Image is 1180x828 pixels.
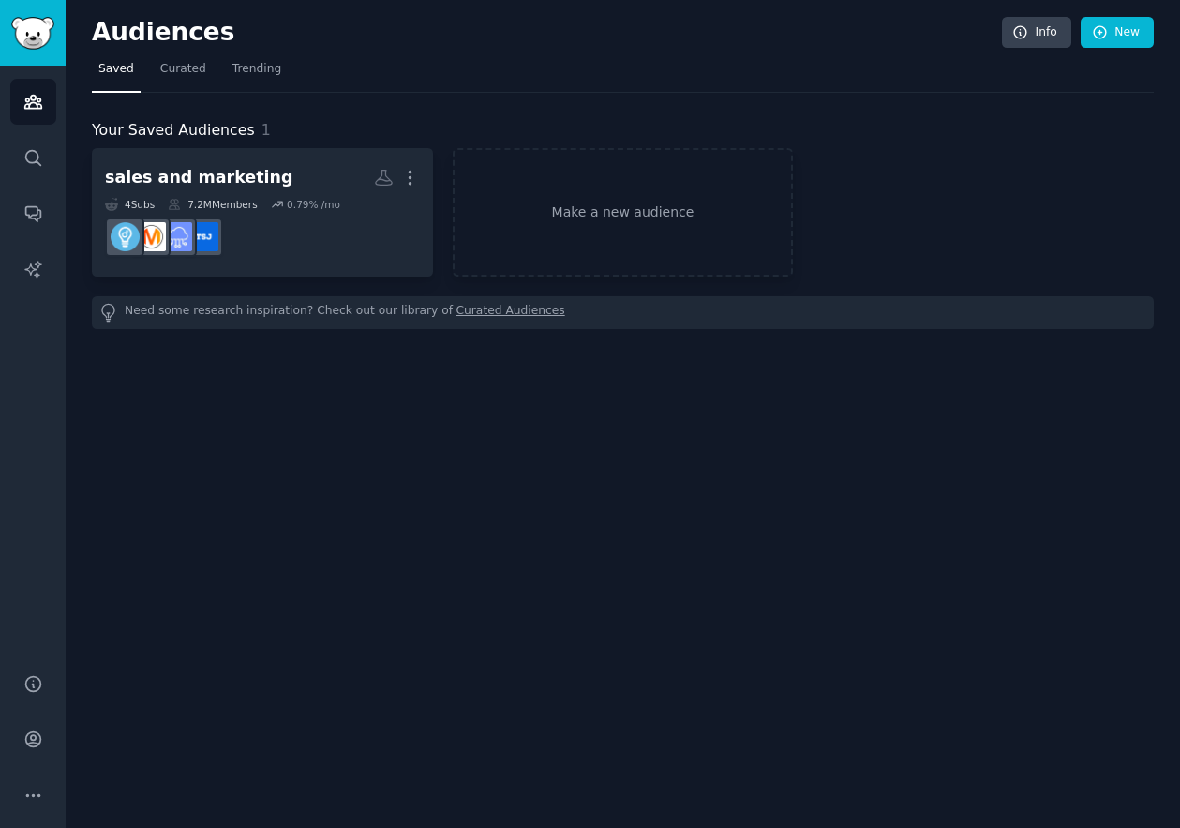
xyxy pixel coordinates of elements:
a: sales and marketing4Subs7.2MMembers0.79% /motechsalesjobsSaaSmarketingEntrepreneur [92,148,433,277]
a: Make a new audience [453,148,794,277]
img: techsalesjobs [189,222,218,251]
span: Saved [98,61,134,78]
span: Your Saved Audiences [92,119,255,143]
span: Trending [232,61,281,78]
a: New [1081,17,1154,49]
img: Entrepreneur [111,222,140,251]
div: 0.79 % /mo [287,198,340,211]
img: SaaS [163,222,192,251]
div: 7.2M Members [168,198,257,211]
span: Curated [160,61,206,78]
div: Need some research inspiration? Check out our library of [92,296,1154,329]
a: Saved [92,54,141,93]
span: 1 [261,121,271,139]
h2: Audiences [92,18,1002,48]
a: Curated Audiences [456,303,565,323]
div: sales and marketing [105,166,293,189]
img: GummySearch logo [11,17,54,50]
a: Trending [226,54,288,93]
a: Info [1002,17,1071,49]
div: 4 Sub s [105,198,155,211]
a: Curated [154,54,213,93]
img: marketing [137,222,166,251]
